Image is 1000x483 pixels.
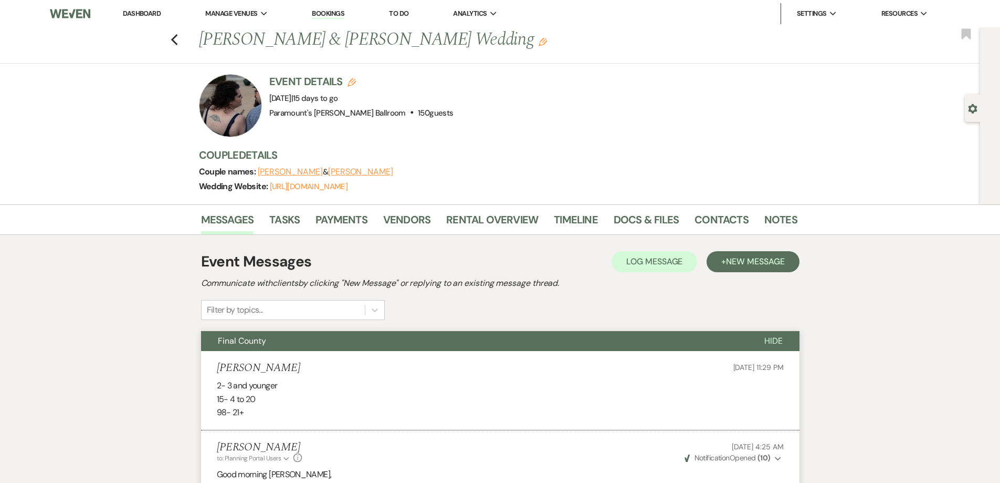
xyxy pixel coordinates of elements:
[217,393,784,406] p: 15- 4 to 20
[291,93,338,104] span: |
[453,8,487,19] span: Analytics
[732,442,783,451] span: [DATE] 4:25 AM
[217,468,784,481] p: Good morning [PERSON_NAME],
[269,108,406,118] span: Paramount's [PERSON_NAME] Ballroom
[881,8,918,19] span: Resources
[205,8,257,19] span: Manage Venues
[201,251,312,273] h1: Event Messages
[217,454,291,463] button: to: Planning Portal Users
[217,379,784,393] p: 2- 3 and younger
[726,256,784,267] span: New Message
[797,8,827,19] span: Settings
[258,168,323,176] button: [PERSON_NAME]
[694,453,730,463] span: Notification
[217,454,281,463] span: to: Planning Portal Users
[217,441,302,454] h5: [PERSON_NAME]
[614,211,679,234] a: Docs & Files
[733,363,784,372] span: [DATE] 11:29 PM
[757,453,771,463] strong: ( 10 )
[968,103,977,113] button: Open lead details
[207,304,263,316] div: Filter by topics...
[626,256,682,267] span: Log Message
[383,211,430,234] a: Vendors
[217,406,784,419] p: 98- 21+
[764,335,783,346] span: Hide
[199,27,669,53] h1: [PERSON_NAME] & [PERSON_NAME] Wedding
[446,211,538,234] a: Rental Overview
[201,211,254,234] a: Messages
[199,181,270,192] span: Wedding Website:
[123,9,161,18] a: Dashboard
[201,331,748,351] button: Final County
[50,3,90,25] img: Weven Logo
[269,74,454,89] h3: Event Details
[694,211,749,234] a: Contacts
[218,335,266,346] span: Final County
[199,148,787,162] h3: Couple Details
[328,168,393,176] button: [PERSON_NAME]
[748,331,799,351] button: Hide
[312,9,344,19] a: Bookings
[270,181,348,192] a: [URL][DOMAIN_NAME]
[612,251,697,272] button: Log Message
[269,93,338,104] span: [DATE]
[707,251,799,272] button: +New Message
[685,453,771,463] span: Opened
[764,211,797,234] a: Notes
[418,108,453,118] span: 150 guests
[683,453,783,464] button: NotificationOpened (10)
[539,37,547,46] button: Edit
[217,362,300,375] h5: [PERSON_NAME]
[269,211,300,234] a: Tasks
[389,9,408,18] a: To Do
[293,93,338,104] span: 15 days to go
[315,211,367,234] a: Payments
[199,166,258,177] span: Couple names:
[554,211,598,234] a: Timeline
[201,277,799,290] h2: Communicate with clients by clicking "New Message" or replying to an existing message thread.
[258,167,393,177] span: &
